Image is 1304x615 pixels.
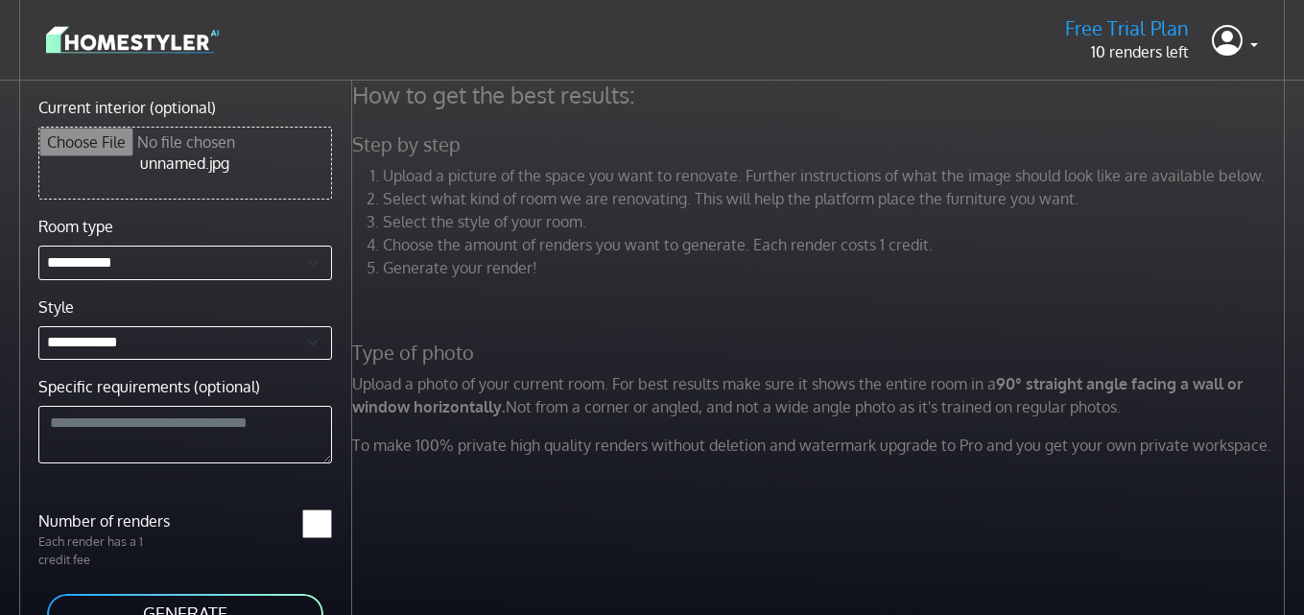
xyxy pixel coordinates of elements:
h5: Free Trial Plan [1065,16,1189,40]
li: Select what kind of room we are renovating. This will help the platform place the furniture you w... [383,187,1290,210]
label: Current interior (optional) [38,96,216,119]
p: Each render has a 1 credit fee [27,532,185,569]
label: Room type [38,215,113,238]
li: Upload a picture of the space you want to renovate. Further instructions of what the image should... [383,164,1290,187]
strong: 90° straight angle facing a wall or window horizontally. [352,374,1243,416]
img: logo-3de290ba35641baa71223ecac5eacb59cb85b4c7fdf211dc9aaecaaee71ea2f8.svg [46,23,219,57]
h5: Type of photo [341,341,1301,365]
p: Upload a photo of your current room. For best results make sure it shows the entire room in a Not... [341,372,1301,418]
label: Number of renders [27,509,185,532]
li: Generate your render! [383,256,1290,279]
label: Style [38,296,74,319]
li: Choose the amount of renders you want to generate. Each render costs 1 credit. [383,233,1290,256]
h4: How to get the best results: [341,81,1301,109]
label: Specific requirements (optional) [38,375,260,398]
h5: Step by step [341,132,1301,156]
p: 10 renders left [1065,40,1189,63]
p: To make 100% private high quality renders without deletion and watermark upgrade to Pro and you g... [341,434,1301,457]
li: Select the style of your room. [383,210,1290,233]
